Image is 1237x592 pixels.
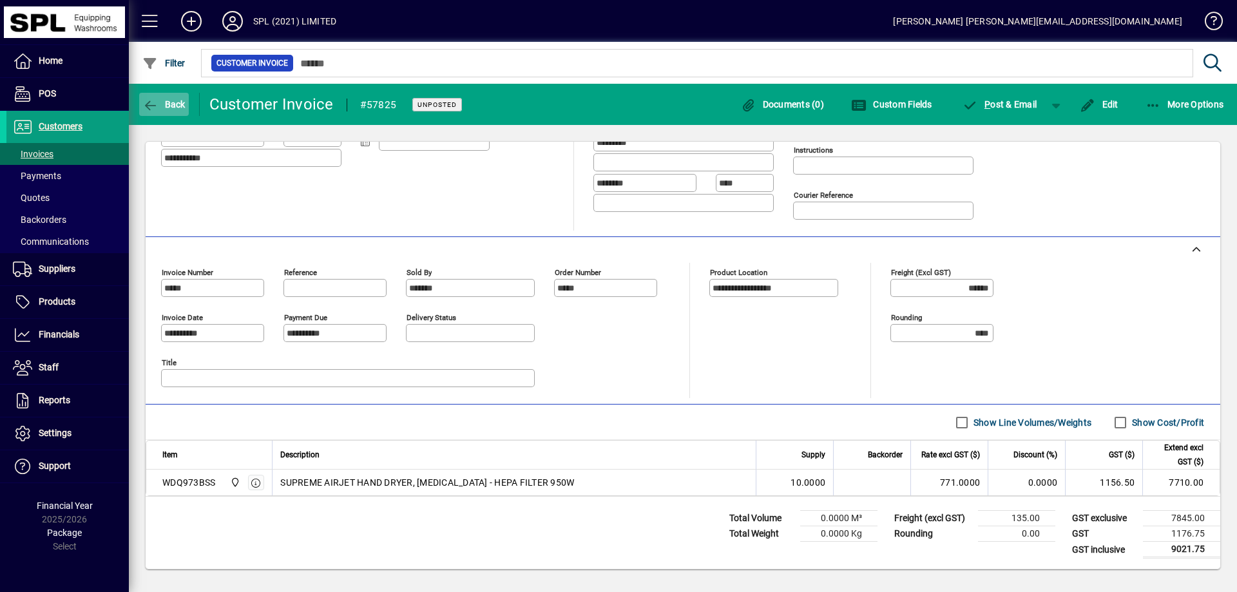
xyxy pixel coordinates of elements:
[978,526,1055,542] td: 0.00
[1143,542,1220,558] td: 9021.75
[888,526,978,542] td: Rounding
[37,501,93,511] span: Financial Year
[6,231,129,253] a: Communications
[162,268,213,277] mat-label: Invoice number
[39,461,71,471] span: Support
[13,215,66,225] span: Backorders
[893,11,1182,32] div: [PERSON_NAME] [PERSON_NAME][EMAIL_ADDRESS][DOMAIN_NAME]
[984,99,990,110] span: P
[1151,441,1203,469] span: Extend excl GST ($)
[227,475,242,490] span: SPL (2021) Limited
[280,476,574,489] span: SUPREME AIRJET HAND DRYER, [MEDICAL_DATA] - HEPA FILTER 950W
[1066,542,1143,558] td: GST inclusive
[737,93,827,116] button: Documents (0)
[888,511,978,526] td: Freight (excl GST)
[284,313,327,322] mat-label: Payment due
[1142,470,1220,495] td: 7710.00
[868,448,903,462] span: Backorder
[848,93,935,116] button: Custom Fields
[6,253,129,285] a: Suppliers
[212,10,253,33] button: Profile
[801,448,825,462] span: Supply
[6,319,129,351] a: Financials
[39,428,72,438] span: Settings
[1077,93,1122,116] button: Edit
[6,209,129,231] a: Backorders
[407,268,432,277] mat-label: Sold by
[1143,511,1220,526] td: 7845.00
[39,362,59,372] span: Staff
[39,55,62,66] span: Home
[1080,99,1118,110] span: Edit
[851,99,932,110] span: Custom Fields
[988,470,1065,495] td: 0.0000
[723,526,800,542] td: Total Weight
[1146,99,1224,110] span: More Options
[921,448,980,462] span: Rate excl GST ($)
[13,236,89,247] span: Communications
[1013,448,1057,462] span: Discount (%)
[162,448,178,462] span: Item
[1129,416,1204,429] label: Show Cost/Profit
[39,263,75,274] span: Suppliers
[963,99,1037,110] span: ost & Email
[971,416,1091,429] label: Show Line Volumes/Weights
[407,313,456,322] mat-label: Delivery status
[39,88,56,99] span: POS
[162,358,177,367] mat-label: Title
[1065,470,1142,495] td: 1156.50
[1143,526,1220,542] td: 1176.75
[47,528,82,538] span: Package
[794,146,833,155] mat-label: Instructions
[723,511,800,526] td: Total Volume
[284,268,317,277] mat-label: Reference
[740,99,824,110] span: Documents (0)
[6,417,129,450] a: Settings
[710,268,767,277] mat-label: Product location
[13,193,50,203] span: Quotes
[417,100,457,109] span: Unposted
[891,313,922,322] mat-label: Rounding
[794,191,853,200] mat-label: Courier Reference
[39,121,82,131] span: Customers
[791,476,825,489] span: 10.0000
[800,511,877,526] td: 0.0000 M³
[1066,526,1143,542] td: GST
[919,476,980,489] div: 771.0000
[360,95,397,115] div: #57825
[216,57,288,70] span: Customer Invoice
[1066,511,1143,526] td: GST exclusive
[6,78,129,110] a: POS
[139,52,189,75] button: Filter
[6,143,129,165] a: Invoices
[891,268,951,277] mat-label: Freight (excl GST)
[13,171,61,181] span: Payments
[555,268,601,277] mat-label: Order number
[142,58,186,68] span: Filter
[6,286,129,318] a: Products
[6,450,129,482] a: Support
[209,94,334,115] div: Customer Invoice
[253,11,336,32] div: SPL (2021) LIMITED
[142,99,186,110] span: Back
[39,329,79,339] span: Financials
[171,10,212,33] button: Add
[13,149,53,159] span: Invoices
[1195,3,1221,44] a: Knowledge Base
[129,93,200,116] app-page-header-button: Back
[162,313,203,322] mat-label: Invoice date
[1142,93,1227,116] button: More Options
[139,93,189,116] button: Back
[6,352,129,384] a: Staff
[39,395,70,405] span: Reports
[800,526,877,542] td: 0.0000 Kg
[956,93,1044,116] button: Post & Email
[280,448,320,462] span: Description
[162,476,215,489] div: WDQ973BSS
[6,45,129,77] a: Home
[1109,448,1135,462] span: GST ($)
[6,165,129,187] a: Payments
[6,187,129,209] a: Quotes
[978,511,1055,526] td: 135.00
[6,385,129,417] a: Reports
